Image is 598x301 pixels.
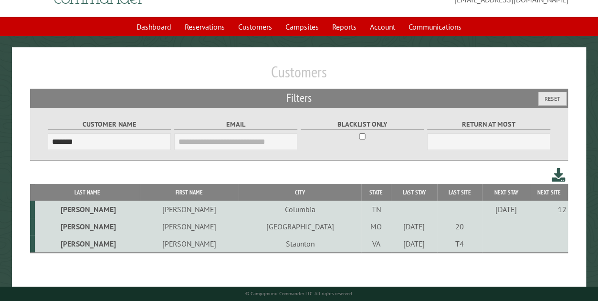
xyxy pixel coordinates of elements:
[392,239,435,248] div: [DATE]
[482,184,530,201] th: Next Stay
[392,222,435,231] div: [DATE]
[437,235,483,253] td: T4
[403,18,467,36] a: Communications
[140,184,239,201] th: First Name
[35,184,140,201] th: Last Name
[391,184,437,201] th: Last Stay
[30,89,568,107] h2: Filters
[245,290,353,297] small: © Campground Commander LLC. All rights reserved.
[232,18,278,36] a: Customers
[280,18,325,36] a: Campsites
[361,184,391,201] th: State
[140,218,239,235] td: [PERSON_NAME]
[364,18,401,36] a: Account
[239,235,361,253] td: Staunton
[35,201,140,218] td: [PERSON_NAME]
[301,119,424,130] label: Blacklist only
[552,166,566,184] a: Download this customer list (.csv)
[427,119,551,130] label: Return at most
[437,218,483,235] td: 20
[140,201,239,218] td: [PERSON_NAME]
[140,235,239,253] td: [PERSON_NAME]
[131,18,177,36] a: Dashboard
[437,184,483,201] th: Last Site
[35,235,140,253] td: [PERSON_NAME]
[538,92,567,106] button: Reset
[48,119,171,130] label: Customer Name
[361,218,391,235] td: MO
[174,119,298,130] label: Email
[179,18,231,36] a: Reservations
[326,18,362,36] a: Reports
[35,218,140,235] td: [PERSON_NAME]
[239,184,361,201] th: City
[530,201,568,218] td: 12
[361,235,391,253] td: VA
[484,204,529,214] div: [DATE]
[530,184,568,201] th: Next Site
[30,63,568,89] h1: Customers
[239,201,361,218] td: Columbia
[239,218,361,235] td: [GEOGRAPHIC_DATA]
[361,201,391,218] td: TN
